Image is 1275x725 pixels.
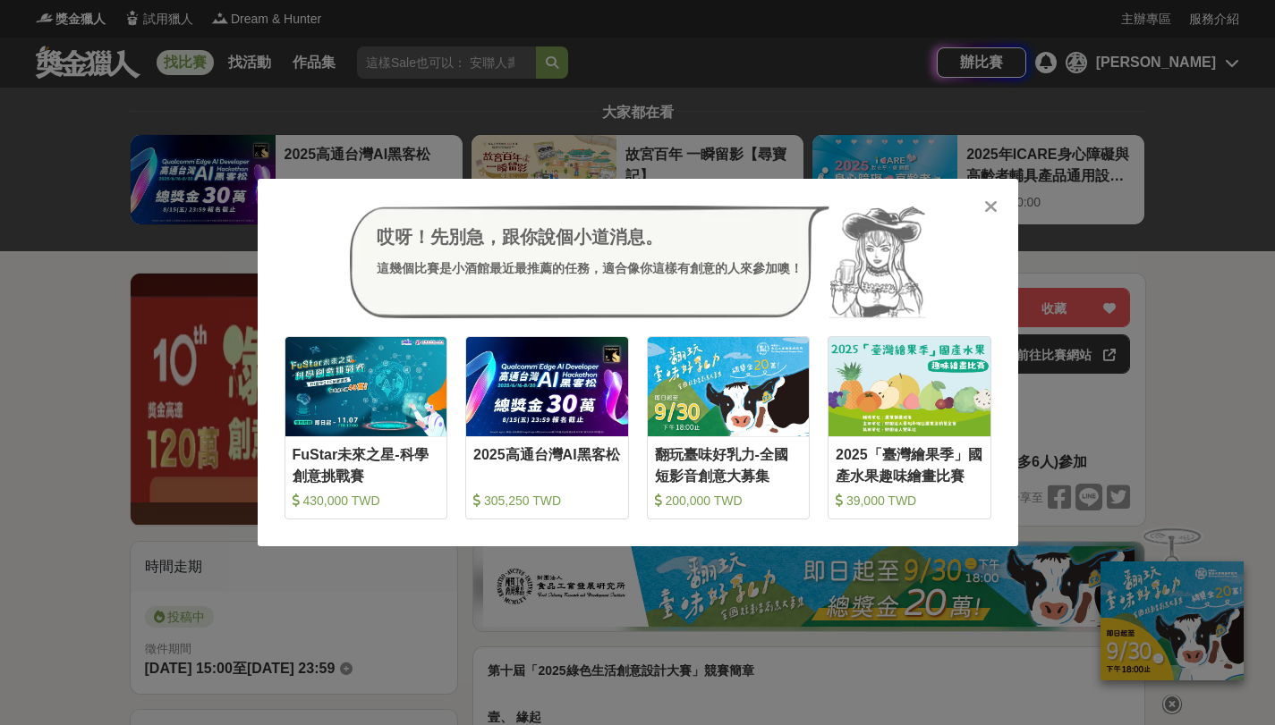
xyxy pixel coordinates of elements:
[377,259,803,278] div: 這幾個比賽是小酒館最近最推薦的任務，適合像你這樣有創意的人來參加噢！
[377,223,803,250] div: 哎呀！先別急，跟你說個小道消息。
[293,492,440,510] div: 430,000 TWD
[655,444,803,485] div: 翻玩臺味好乳力-全國短影音創意大募集
[285,336,448,519] a: Cover ImageFuStar未來之星-科學創意挑戰賽 430,000 TWD
[466,337,628,436] img: Cover Image
[285,337,447,436] img: Cover Image
[828,336,991,519] a: Cover Image2025「臺灣繪果季」國產水果趣味繪畫比賽 39,000 TWD
[647,336,811,519] a: Cover Image翻玩臺味好乳力-全國短影音創意大募集 200,000 TWD
[473,492,621,510] div: 305,250 TWD
[836,492,983,510] div: 39,000 TWD
[655,492,803,510] div: 200,000 TWD
[465,336,629,519] a: Cover Image2025高通台灣AI黑客松 305,250 TWD
[293,444,440,485] div: FuStar未來之星-科學創意挑戰賽
[648,337,810,436] img: Cover Image
[836,444,983,485] div: 2025「臺灣繪果季」國產水果趣味繪畫比賽
[829,206,926,318] img: Avatar
[829,337,990,436] img: Cover Image
[473,444,621,485] div: 2025高通台灣AI黑客松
